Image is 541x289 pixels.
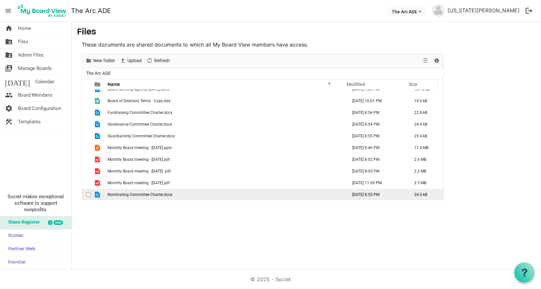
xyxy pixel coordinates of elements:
td: is template cell column header type [91,154,106,165]
p: These documents are shared documents to which all My Board View members have access. [82,41,444,48]
h3: Files [77,27,536,38]
span: Size [409,82,417,87]
td: Fundraising Committee Charter.docx is template cell column header Name [106,107,345,118]
td: is template cell column header type [91,177,106,189]
span: Monthly Board meeting - [DATE].pdf [108,181,170,185]
td: checkbox [82,107,91,118]
td: checkbox [82,130,91,142]
span: The Arc ADE [85,69,112,77]
span: Board Members [18,89,52,102]
button: The Arc ADE dropdownbutton [387,7,426,16]
td: checkbox [82,95,91,107]
td: is template cell column header type [91,165,106,177]
td: Guardianship Committee Charter.docx is template cell column header Name [106,130,345,142]
td: 17.4 MB is template cell column header Size [407,142,443,154]
a: My Board View Logo [16,3,71,19]
td: checkbox [82,118,91,130]
span: Partner Web [5,243,36,256]
td: April 10, 2025 8:46 PM column header Modified [345,142,407,154]
td: Governance Committee Charter.docx is template cell column header Name [106,118,345,130]
td: is template cell column header type [91,118,106,130]
td: Monthly Board meeting - May 21, 2025 .pdf is template cell column header Name [106,165,345,177]
td: is template cell column header type [91,95,106,107]
span: Societ makes exceptional software to support nonprofits. [3,193,68,213]
span: Monthly Board meeting - [DATE].pptx [108,145,172,150]
td: Monthly Board meeting - August 20, 2025.pdf is template cell column header Name [106,177,345,189]
td: 19.6 kB is template cell column header Size [407,95,443,107]
img: no-profile-picture.svg [432,4,445,17]
span: Monthly Board meeting - [DATE] .pdf [108,169,171,173]
span: Monthly Board meeting - [DATE].pdf [108,157,170,162]
td: checkbox [82,154,91,165]
td: 24.9 kB is template cell column header Size [407,118,443,130]
span: Admin Files [18,48,44,62]
td: August 14, 2025 8:55 PM column header Modified [345,189,407,200]
span: Modified [347,82,365,87]
td: checkbox [82,189,91,200]
a: [US_STATE][PERSON_NAME] [445,4,522,17]
td: 25.4 kB is template cell column header Size [407,130,443,142]
td: checkbox [82,142,91,154]
span: New folder [93,57,116,65]
td: 24.5 kB is template cell column header Size [407,189,443,200]
span: Nominating Committee Charter.docx [108,192,172,197]
td: is template cell column header type [91,189,106,200]
span: Refresh [154,57,170,65]
td: is template cell column header type [91,107,106,118]
span: Templates [18,115,41,128]
span: Frontier [5,256,26,269]
span: Board Configuration [18,102,61,115]
div: New folder [83,54,117,68]
button: Refresh [145,57,171,65]
td: Monthly Board meeting - April 16 2025.pptx is template cell column header Name [106,142,345,154]
span: people [5,89,13,102]
span: menu [2,5,14,17]
div: Details [431,54,442,68]
td: checkbox [82,177,91,189]
span: [DATE] [5,75,30,88]
span: Board Meeting Agenda [DATE].docx [108,87,169,91]
span: Home [18,22,31,35]
td: is template cell column header type [91,130,106,142]
td: 2.2 MB is template cell column header Size [407,165,443,177]
td: June 10, 2025 8:52 PM column header Modified [345,154,407,165]
button: View dropdownbutton [421,57,429,65]
td: Monthly Board meeting - June 18, 2025.pdf is template cell column header Name [106,154,345,165]
span: settings [5,102,13,115]
td: Nominating Committee Charter.docx is template cell column header Name [106,189,345,200]
td: August 14, 2025 8:54 PM column header Modified [345,107,407,118]
div: Upload [117,54,144,68]
span: construction [5,115,13,128]
span: Files [18,35,28,48]
span: Upload [127,57,142,65]
span: switch_account [5,62,13,75]
img: My Board View Logo [16,3,68,19]
button: New folder [84,57,116,65]
td: 2.6 MB is template cell column header Size [407,154,443,165]
td: August 13, 2025 11:09 PM column header Modified [345,177,407,189]
td: May 14, 2025 8:05 PM column header Modified [345,165,407,177]
span: Guardianship Committee Charter.docx [108,134,175,138]
span: Sumac [5,229,23,242]
span: Calendar [35,75,54,88]
span: Glass Register [5,216,40,229]
td: August 14, 2025 8:54 PM column header Modified [345,118,407,130]
span: home [5,22,13,35]
a: © 2025 - Societ [250,276,291,282]
span: folder_shared [5,48,13,62]
span: Governance Committee Charter.docx [108,122,172,127]
a: The Arc ADE [71,4,111,17]
div: View [420,54,431,68]
button: Upload [118,57,143,65]
td: August 14, 2025 8:55 PM column header Modified [345,130,407,142]
button: Details [432,57,441,65]
span: Name [108,82,120,87]
div: Refresh [144,54,172,68]
td: 22.8 kB is template cell column header Size [407,107,443,118]
td: is template cell column header type [91,142,106,154]
span: Manage Boards [18,62,52,75]
td: 2.5 MB is template cell column header Size [407,177,443,189]
td: checkbox [82,165,91,177]
span: Fundraising Committee Charter.docx [108,110,172,115]
td: August 18, 2025 10:01 PM column header Modified [345,95,407,107]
